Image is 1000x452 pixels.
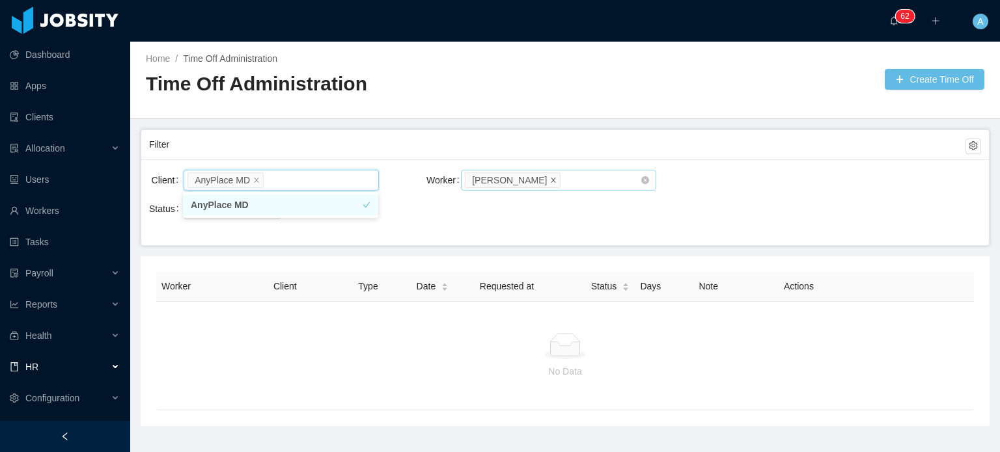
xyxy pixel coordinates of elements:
[441,281,449,290] div: Sort
[591,280,617,293] span: Status
[149,133,965,157] div: Filter
[900,10,905,23] p: 6
[426,175,465,185] label: Worker
[640,281,661,291] span: Days
[784,281,814,291] span: Actions
[10,73,120,99] a: icon: appstoreApps
[622,281,630,285] i: icon: caret-up
[25,143,65,153] span: Allocation
[977,14,983,29] span: A
[10,393,19,403] i: icon: setting
[273,281,297,291] span: Client
[641,176,649,184] i: icon: close-circle
[152,175,184,185] label: Client
[10,229,120,255] a: icon: profileTasks
[358,281,378,291] span: Type
[195,173,250,187] div: AnyPlace MD
[10,166,120,193] a: icon: robotUsers
[266,172,273,188] input: Client
[10,362,19,371] i: icon: book
[25,393,79,403] span: Configuration
[417,280,436,293] span: Date
[472,173,547,187] div: [PERSON_NAME]
[187,172,264,188] li: AnyPlace MD
[363,201,370,209] i: icon: check
[25,268,53,278] span: Payroll
[183,53,277,64] a: Time Off Administration
[10,331,19,340] i: icon: medicine-box
[146,53,170,64] a: Home
[622,286,630,290] i: icon: caret-down
[622,281,630,290] div: Sort
[10,198,120,224] a: icon: userWorkers
[905,10,910,23] p: 2
[149,204,184,214] label: Status
[25,299,57,310] span: Reports
[441,281,449,285] i: icon: caret-up
[10,144,19,153] i: icon: solution
[175,53,178,64] span: /
[931,16,940,25] i: icon: plus
[146,71,565,98] h2: Time Off Administration
[167,364,964,379] p: No Data
[550,176,557,184] i: icon: close
[965,139,981,154] button: icon: setting
[889,16,898,25] i: icon: bell
[183,194,378,215] li: AnyPlace MD
[161,281,191,291] span: Worker
[885,69,984,90] button: icon: plusCreate Time Off
[699,281,718,291] span: Note
[10,42,120,68] a: icon: pie-chartDashboard
[10,269,19,278] i: icon: file-protect
[10,104,120,130] a: icon: auditClients
[10,300,19,309] i: icon: line-chart
[465,172,561,188] li: Melanie Torres
[25,330,51,341] span: Health
[480,281,534,291] span: Requested at
[563,172,570,188] input: Worker
[253,176,260,184] i: icon: close
[25,362,38,372] span: HR
[441,286,449,290] i: icon: caret-down
[895,10,914,23] sup: 62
